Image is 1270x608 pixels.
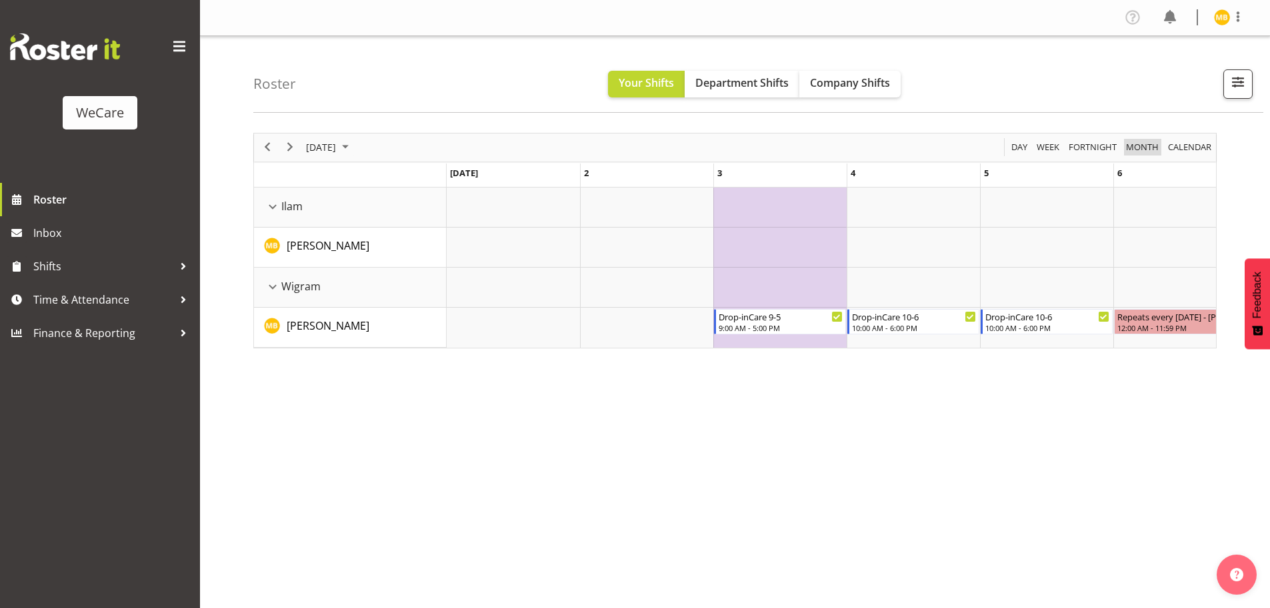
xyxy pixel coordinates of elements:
[1124,139,1161,156] button: Timeline Month
[1223,69,1253,99] button: Filter Shifts
[305,139,337,156] span: [DATE]
[1067,139,1118,156] span: Fortnight
[584,167,589,179] span: Sunday, November 2, 2025
[1114,309,1246,334] div: Matthew Brewer"s event - Repeats every thursday - Matthew Brewer Begin From Thursday, November 6,...
[304,139,355,156] button: November 2025
[279,133,301,162] div: next period
[695,75,789,90] span: Department Shifts
[33,290,173,310] span: Time & Attendance
[33,223,193,243] span: Inbox
[76,103,124,123] div: WeCare
[852,310,976,323] div: Drop-inCare 10-6
[1035,139,1061,156] span: Week
[1009,139,1030,156] button: Timeline Day
[608,71,685,97] button: Your Shifts
[256,133,279,162] div: previous period
[810,75,890,90] span: Company Shifts
[1117,322,1243,333] div: 12:00 AM - 11:59 PM
[253,76,296,91] h4: Roster
[1117,310,1243,323] div: Repeats every [DATE] - [PERSON_NAME]
[851,167,855,179] span: Tuesday, November 4, 2025
[254,268,447,308] td: Wigram resource
[714,309,846,334] div: Matthew Brewer"s event - Drop-inCare 9-5 Begin From Monday, November 3, 2025 at 9:00:00 AM GMT+13...
[254,228,447,268] td: Matthew Brewer resource
[33,256,173,276] span: Shifts
[1230,568,1243,581] img: help-xxl-2.png
[281,278,321,294] span: Wigram
[719,322,843,333] div: 9:00 AM - 5:00 PM
[799,71,901,97] button: Company Shifts
[287,238,369,253] span: [PERSON_NAME]
[685,71,799,97] button: Department Shifts
[717,167,722,179] span: Monday, November 3, 2025
[1125,139,1160,156] span: Month
[254,188,447,228] td: Ilam resource
[33,190,193,210] span: Roster
[1117,167,1122,179] span: Thursday, November 6, 2025
[281,139,299,156] button: Next
[981,309,1113,334] div: Matthew Brewer"s event - Drop-inCare 10-6 Begin From Wednesday, November 5, 2025 at 10:00:00 AM G...
[281,198,303,214] span: Ilam
[1010,139,1029,156] span: Day
[1214,9,1230,25] img: matthew-brewer11790.jpg
[1067,139,1119,156] button: Fortnight
[253,133,1217,348] div: of November 2025
[259,139,277,156] button: Previous
[1166,139,1214,156] button: Month
[985,322,1109,333] div: 10:00 AM - 6:00 PM
[985,310,1109,323] div: Drop-inCare 10-6
[1035,139,1062,156] button: Timeline Week
[450,167,478,179] span: Saturday, November 1, 2025
[852,322,976,333] div: 10:00 AM - 6:00 PM
[287,238,369,254] a: [PERSON_NAME]
[1251,272,1263,318] span: Feedback
[619,75,674,90] span: Your Shifts
[287,318,369,333] span: [PERSON_NAME]
[1245,258,1270,349] button: Feedback - Show survey
[10,33,120,60] img: Rosterit website logo
[984,167,989,179] span: Wednesday, November 5, 2025
[847,309,979,334] div: Matthew Brewer"s event - Drop-inCare 10-6 Begin From Tuesday, November 4, 2025 at 10:00:00 AM GMT...
[719,310,843,323] div: Drop-inCare 9-5
[287,318,369,334] a: [PERSON_NAME]
[301,133,357,162] div: November 2025
[33,323,173,343] span: Finance & Reporting
[254,308,447,348] td: Matthew Brewer resource
[1167,139,1213,156] span: calendar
